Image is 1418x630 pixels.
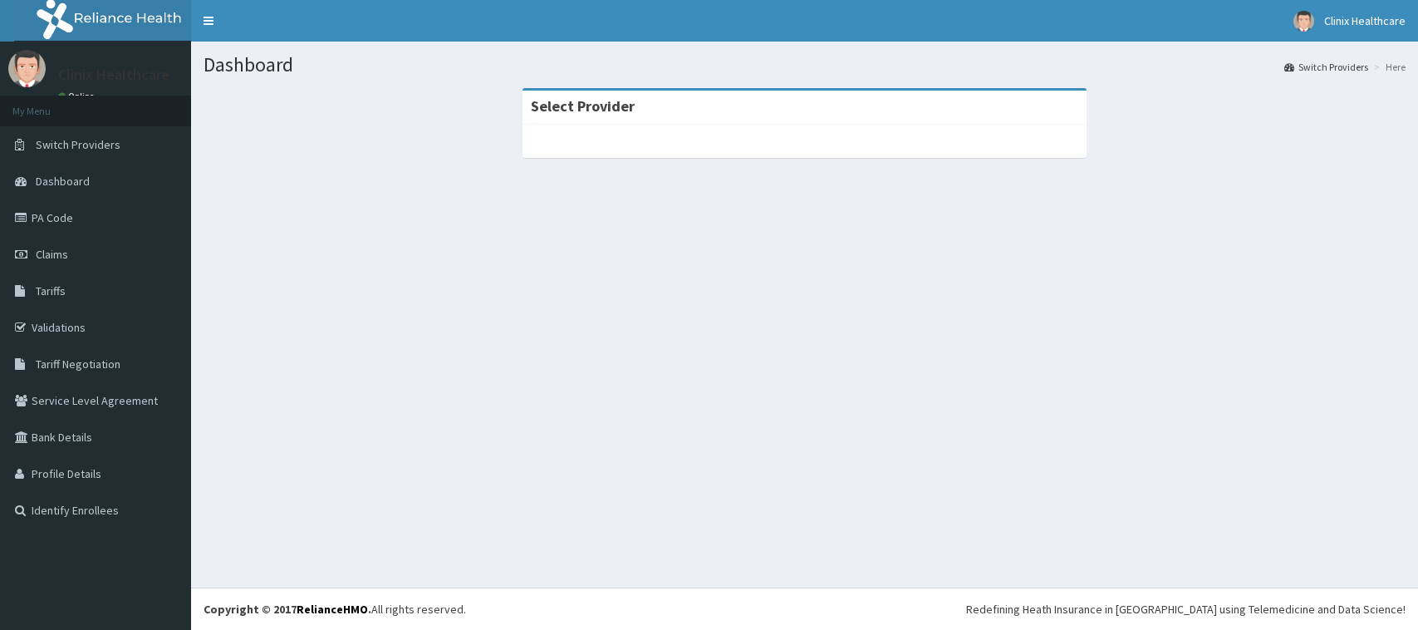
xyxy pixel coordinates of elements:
[58,67,169,82] p: Clinix Healthcare
[191,588,1418,630] footer: All rights reserved.
[36,137,120,152] span: Switch Providers
[297,602,368,617] a: RelianceHMO
[1293,11,1314,32] img: User Image
[58,91,98,102] a: Online
[36,283,66,298] span: Tariffs
[36,247,68,262] span: Claims
[1284,60,1368,74] a: Switch Providers
[36,357,120,372] span: Tariff Negotiation
[204,54,1406,76] h1: Dashboard
[36,174,90,189] span: Dashboard
[966,601,1406,618] div: Redefining Heath Insurance in [GEOGRAPHIC_DATA] using Telemedicine and Data Science!
[204,602,371,617] strong: Copyright © 2017 .
[1370,60,1406,74] li: Here
[531,96,635,116] strong: Select Provider
[1324,13,1406,28] span: Clinix Healthcare
[8,50,46,87] img: User Image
